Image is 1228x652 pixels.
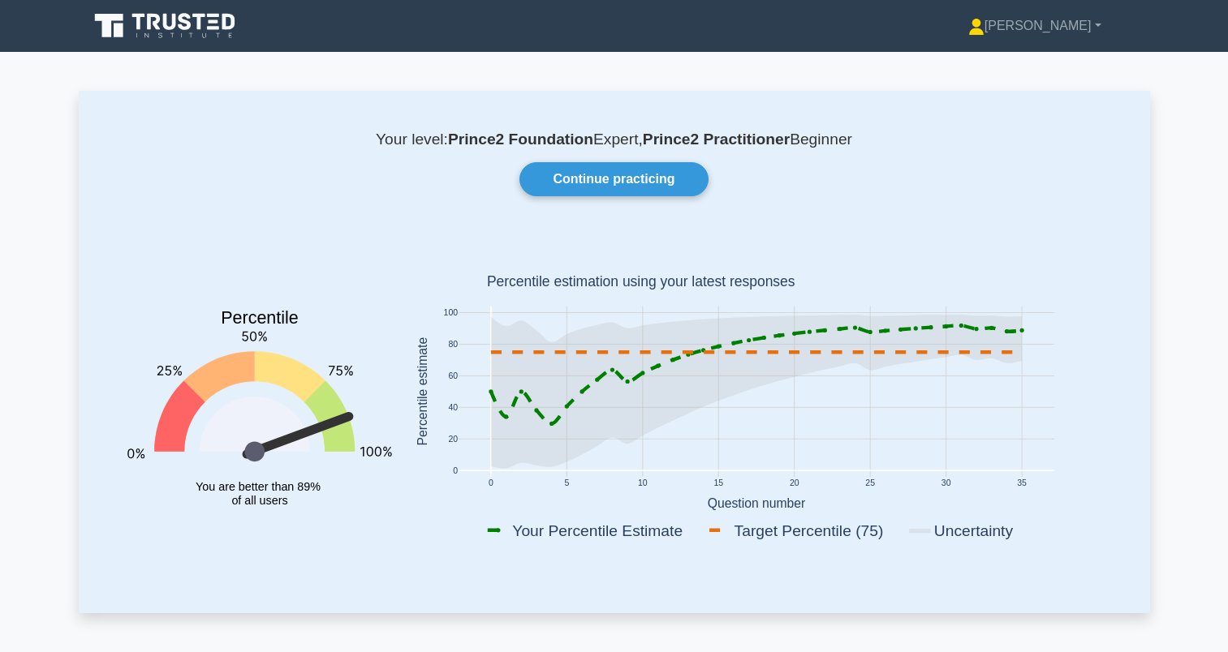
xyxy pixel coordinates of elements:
b: Prince2 Foundation [448,131,593,148]
text: 60 [448,372,458,381]
text: 25 [865,479,875,488]
a: Continue practicing [519,162,708,196]
text: 20 [448,435,458,444]
text: 5 [564,479,569,488]
text: Percentile estimation using your latest responses [486,274,795,290]
text: 0 [488,479,493,488]
text: Percentile estimate [415,337,429,446]
text: 30 [941,479,950,488]
b: Prince2 Practitioner [643,131,790,148]
p: Your level: Expert, Beginner [118,130,1111,149]
text: Question number [707,496,805,510]
text: 40 [448,403,458,412]
text: 100 [443,309,458,318]
text: 80 [448,341,458,350]
text: 35 [1017,479,1027,488]
a: [PERSON_NAME] [929,10,1140,42]
text: 0 [453,466,458,475]
text: 15 [713,479,723,488]
tspan: of all users [231,494,287,507]
text: 20 [789,479,799,488]
text: 10 [637,479,647,488]
tspan: You are better than 89% [196,480,321,493]
text: Percentile [221,309,299,328]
